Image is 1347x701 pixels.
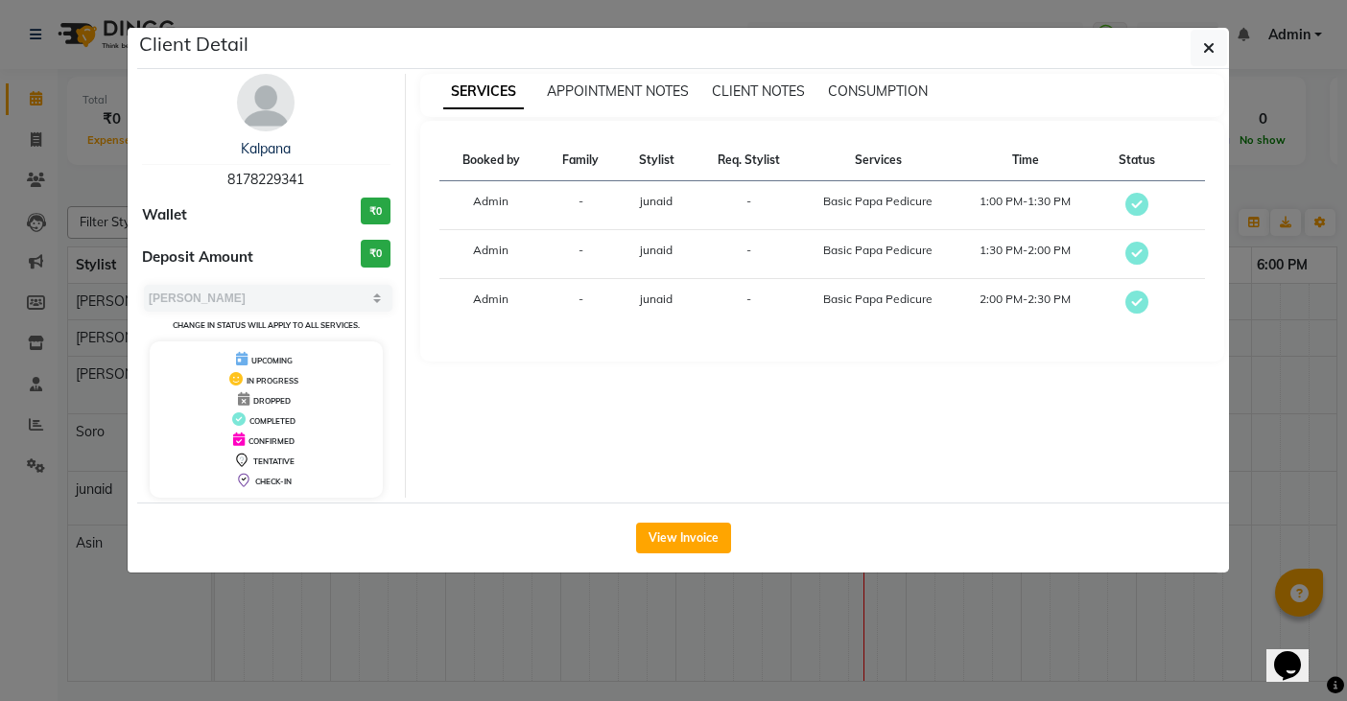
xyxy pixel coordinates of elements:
[543,279,620,328] td: -
[815,242,940,259] div: Basic Papa Pedicure
[543,140,620,181] th: Family
[815,291,940,308] div: Basic Papa Pedicure
[439,279,543,328] td: Admin
[695,140,804,181] th: Req. Stylist
[640,243,673,257] span: junaid
[828,82,928,100] span: CONSUMPTION
[640,194,673,208] span: junaid
[804,140,952,181] th: Services
[952,230,1099,279] td: 1:30 PM-2:00 PM
[952,140,1099,181] th: Time
[142,246,253,269] span: Deposit Amount
[547,82,689,100] span: APPOINTMENT NOTES
[253,396,291,406] span: DROPPED
[139,30,248,58] h5: Client Detail
[237,74,295,131] img: avatar
[253,456,295,466] span: TENTATIVE
[361,240,390,268] h3: ₹0
[636,523,731,553] button: View Invoice
[251,356,293,365] span: UPCOMING
[173,320,360,330] small: Change in status will apply to all services.
[1099,140,1175,181] th: Status
[249,416,295,426] span: COMPLETED
[443,75,524,109] span: SERVICES
[695,279,804,328] td: -
[712,82,805,100] span: CLIENT NOTES
[439,181,543,230] td: Admin
[695,230,804,279] td: -
[619,140,694,181] th: Stylist
[439,140,543,181] th: Booked by
[439,230,543,279] td: Admin
[255,477,292,486] span: CHECK-IN
[952,181,1099,230] td: 1:00 PM-1:30 PM
[227,171,304,188] span: 8178229341
[247,376,298,386] span: IN PROGRESS
[952,279,1099,328] td: 2:00 PM-2:30 PM
[815,193,940,210] div: Basic Papa Pedicure
[695,181,804,230] td: -
[543,230,620,279] td: -
[142,204,187,226] span: Wallet
[241,140,291,157] a: Kalpana
[543,181,620,230] td: -
[1266,624,1328,682] iframe: chat widget
[248,436,295,446] span: CONFIRMED
[640,292,673,306] span: junaid
[361,198,390,225] h3: ₹0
